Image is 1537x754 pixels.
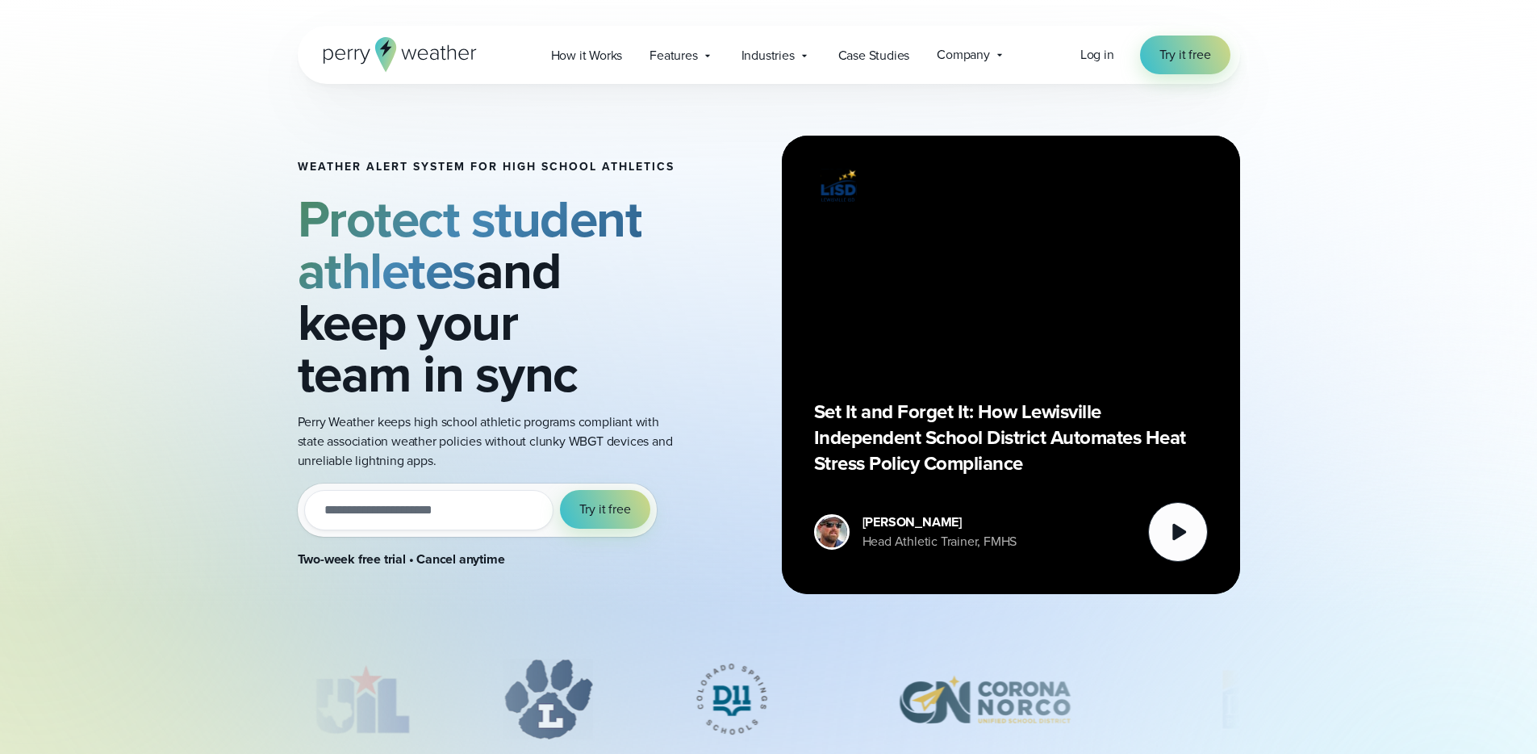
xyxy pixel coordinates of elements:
[1177,659,1406,739] img: Des-Moines-Public-Schools.svg
[537,39,637,72] a: How it Works
[298,550,505,568] strong: Two-week free trial • Cancel anytime
[1159,45,1211,65] span: Try it free
[298,193,675,400] h2: and keep your team in sync
[1177,659,1406,739] div: 5 of 12
[298,659,1240,748] div: slideshow
[297,659,426,739] div: 1 of 12
[297,659,426,739] img: UIL.svg
[825,39,924,72] a: Case Studies
[814,168,862,204] img: Lewisville ISD logo
[298,413,675,471] p: Perry Weather keeps high school athletic programs compliant with state association weather polici...
[649,46,697,65] span: Features
[862,513,1017,532] div: [PERSON_NAME]
[838,46,910,65] span: Case Studies
[1140,36,1230,74] a: Try it free
[862,532,1017,551] div: Head Athletic Trainer, FMHS
[560,490,650,529] button: Try it free
[670,659,792,739] div: 3 of 12
[817,517,847,547] img: cody-henschke-headshot
[579,500,631,519] span: Try it free
[870,659,1099,739] div: 4 of 12
[1080,45,1114,65] a: Log in
[1080,45,1114,64] span: Log in
[298,161,675,174] h1: Weather Alert System for High School Athletics
[870,659,1099,739] img: Corona-Norco-Unified-School-District.svg
[551,46,623,65] span: How it Works
[814,399,1208,476] p: Set It and Forget It: How Lewisville Independent School District Automates Heat Stress Policy Com...
[298,181,642,308] strong: Protect student athletes
[503,659,593,739] div: 2 of 12
[741,46,795,65] span: Industries
[937,45,990,65] span: Company
[670,659,792,739] img: Colorado-Springs-School-District.svg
